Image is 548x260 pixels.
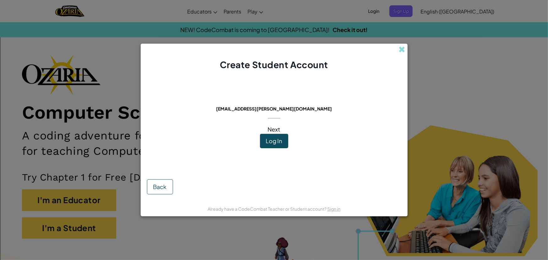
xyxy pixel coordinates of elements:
div: Sign out [3,43,545,49]
span: Create Student Account [220,59,328,70]
span: Already have a CodeCombat Teacher or Student account? [208,206,327,212]
div: Sort A > Z [3,15,545,20]
div: Home [3,3,131,8]
button: Log In [260,134,288,148]
a: Sign in [327,206,340,212]
span: Next [268,126,280,133]
span: Back [153,183,167,190]
span: This email is already in use: [230,97,318,104]
div: Options [3,37,545,43]
div: Delete [3,32,545,37]
span: Log In [266,137,282,144]
button: Back [147,179,173,194]
input: Search outlines [3,8,58,15]
div: Sort New > Old [3,20,545,26]
span: [EMAIL_ADDRESS][PERSON_NAME][DOMAIN_NAME] [216,106,332,111]
div: Move To ... [3,26,545,32]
